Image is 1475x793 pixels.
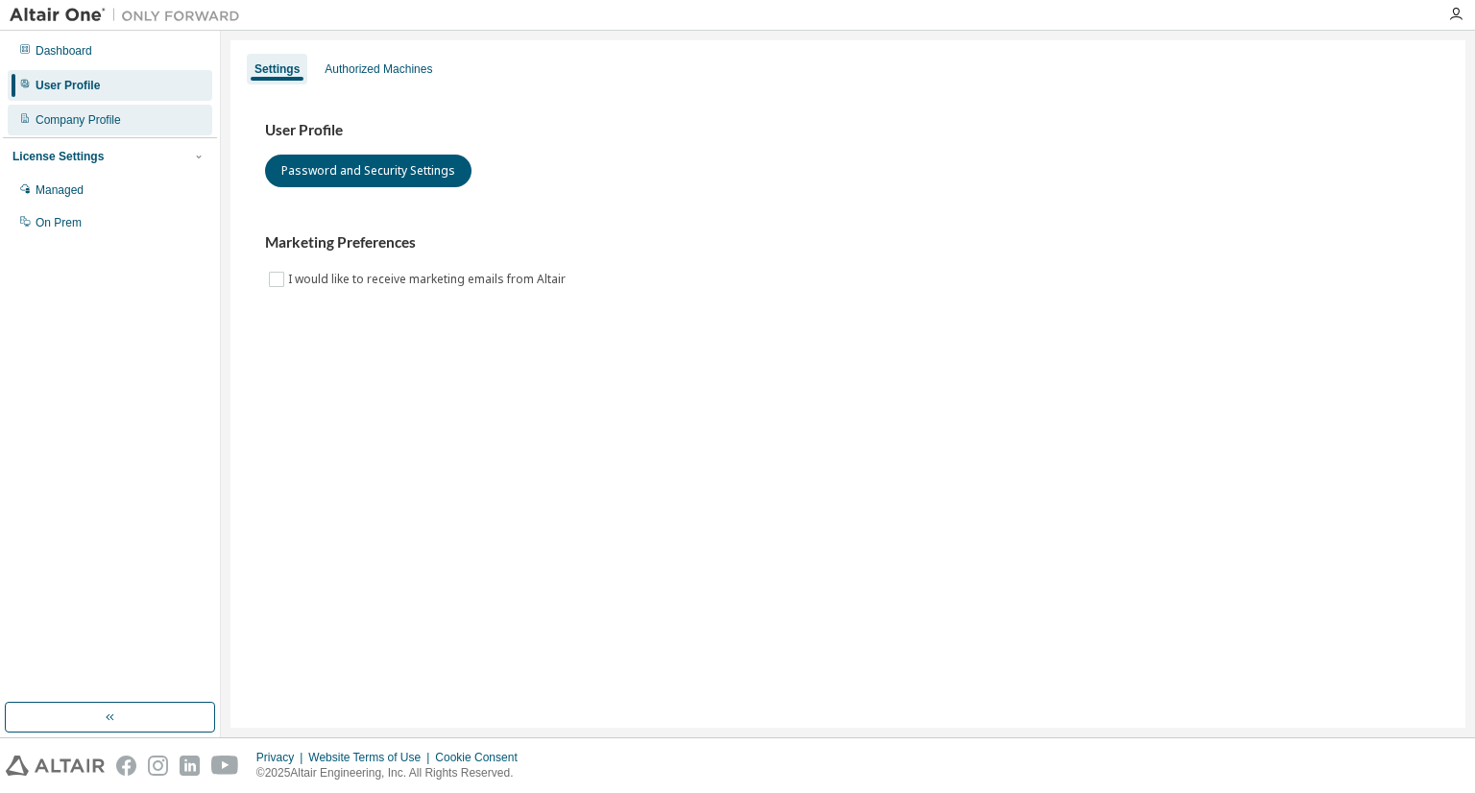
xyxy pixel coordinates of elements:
img: instagram.svg [148,756,168,776]
button: Password and Security Settings [265,155,472,187]
img: facebook.svg [116,756,136,776]
label: I would like to receive marketing emails from Altair [288,268,569,291]
h3: User Profile [265,121,1431,140]
div: Authorized Machines [325,61,432,77]
div: Company Profile [36,112,121,128]
div: Settings [254,61,300,77]
img: linkedin.svg [180,756,200,776]
div: Cookie Consent [435,750,528,765]
div: Privacy [256,750,308,765]
p: © 2025 Altair Engineering, Inc. All Rights Reserved. [256,765,529,781]
img: youtube.svg [211,756,239,776]
div: Website Terms of Use [308,750,435,765]
div: License Settings [12,149,104,164]
h3: Marketing Preferences [265,233,1431,252]
div: Dashboard [36,43,92,59]
div: On Prem [36,215,82,230]
img: Altair One [10,6,250,25]
div: User Profile [36,78,100,93]
div: Managed [36,182,84,198]
img: altair_logo.svg [6,756,105,776]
